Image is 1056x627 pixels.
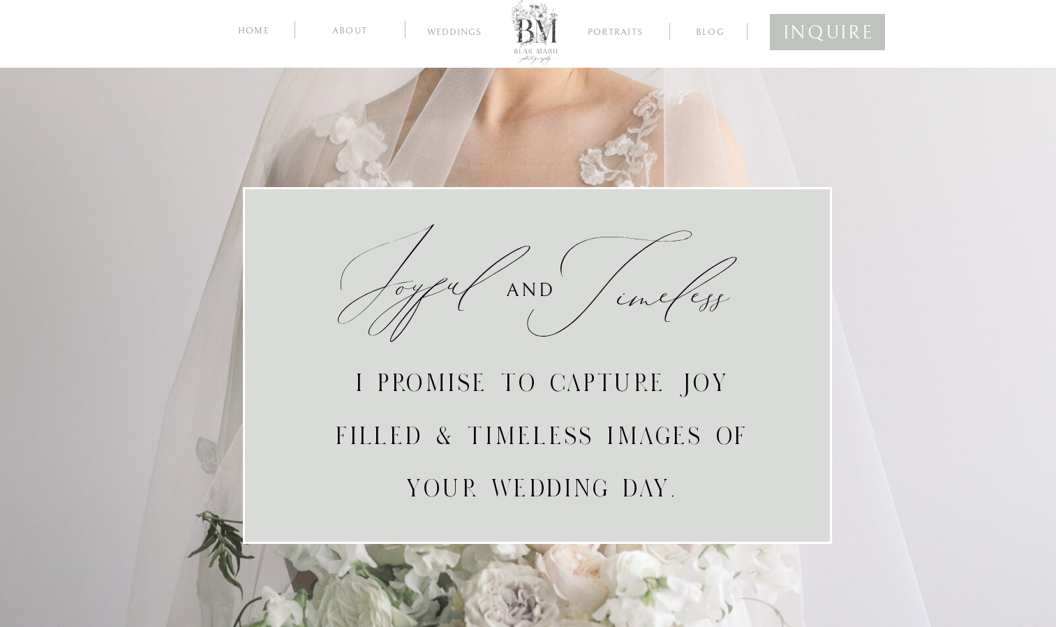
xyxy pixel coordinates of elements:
a: about [317,23,383,36]
a: home [235,23,273,36]
a: Portraits [582,27,649,40]
h2: Joyful [318,251,505,319]
a: Weddings [417,27,492,41]
a: blog [683,24,738,38]
h3: Timeless [527,263,713,286]
h3: I promise to capture joy filled & timeless images of your wedding day. [313,356,772,492]
a: inquire [783,16,872,43]
h3: and [498,274,563,307]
